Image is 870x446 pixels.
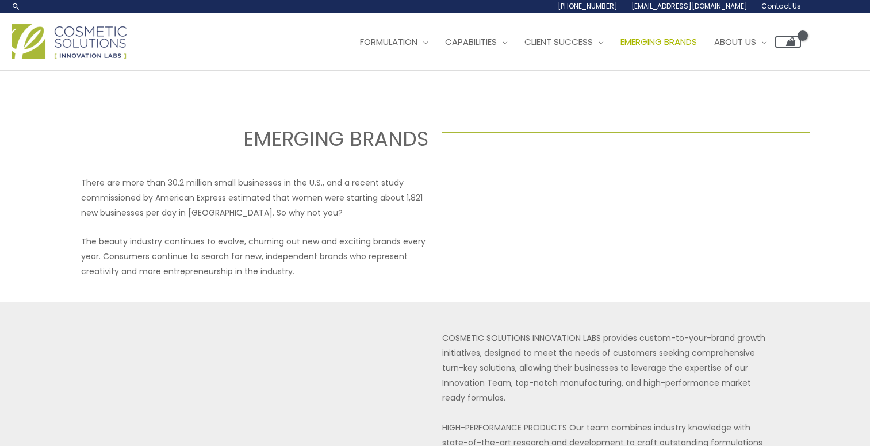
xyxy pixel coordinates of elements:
[351,25,436,59] a: Formulation
[631,1,748,11] span: [EMAIL_ADDRESS][DOMAIN_NAME]
[714,36,756,48] span: About Us
[60,126,428,152] h2: EMERGING BRANDS
[12,24,127,59] img: Cosmetic Solutions Logo
[516,25,612,59] a: Client Success
[706,25,775,59] a: About Us
[775,36,801,48] a: View Shopping Cart, empty
[12,2,21,11] a: Search icon link
[524,36,593,48] span: Client Success
[612,25,706,59] a: Emerging Brands
[81,234,428,279] p: The beauty industry continues to evolve, churning out new and exciting brands every year. Consume...
[436,25,516,59] a: Capabilities
[343,25,801,59] nav: Site Navigation
[620,36,697,48] span: Emerging Brands
[761,1,801,11] span: Contact Us
[445,36,497,48] span: Capabilities
[360,36,417,48] span: Formulation
[81,175,428,220] p: There are more than 30.2 million small businesses in the U.S., and a recent study commissioned by...
[558,1,618,11] span: [PHONE_NUMBER]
